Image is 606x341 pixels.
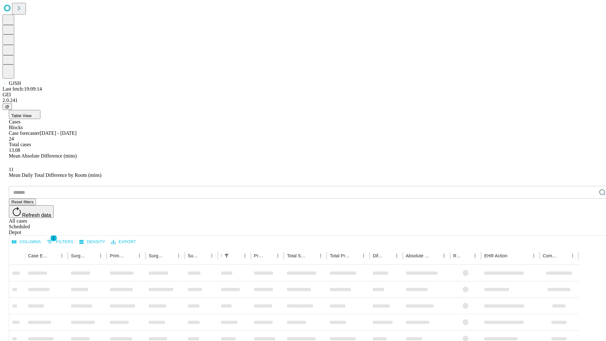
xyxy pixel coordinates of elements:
button: Reset filters [9,199,36,205]
button: Menu [568,251,577,260]
button: Sort [383,251,392,260]
span: 1 [50,235,57,241]
button: Menu [207,251,216,260]
button: Sort [431,251,440,260]
button: Table View [9,110,40,119]
button: Menu [471,251,479,260]
button: Menu [174,251,183,260]
span: Last fetch: 19:09:14 [3,86,42,92]
div: Surgery Name [149,253,164,258]
button: Sort [508,251,517,260]
div: Resolved in EHR [453,253,461,258]
div: Predicted In Room Duration [254,253,264,258]
button: Sort [559,251,568,260]
button: Show filters [222,251,231,260]
button: Sort [350,251,359,260]
button: Menu [440,251,449,260]
span: @ [5,104,9,109]
span: Mean Absolute Difference (mins) [9,153,77,159]
button: Sort [232,251,241,260]
button: Sort [165,251,174,260]
button: Menu [273,251,282,260]
button: Show filters [45,237,75,247]
button: Menu [57,251,66,260]
div: Surgery Date [188,253,198,258]
span: GJSH [9,81,21,86]
span: Refresh data [22,212,51,218]
button: Sort [462,251,471,260]
div: 1 active filter [222,251,231,260]
span: Table View [11,113,32,118]
button: Menu [96,251,105,260]
div: Case Epic Id [28,253,48,258]
span: Case forecaster [9,130,40,136]
button: Density [78,237,107,247]
div: Comments [543,253,559,258]
div: Primary Service [110,253,126,258]
div: Absolute Difference [406,253,430,258]
button: Select columns [10,237,43,247]
button: Menu [241,251,249,260]
button: Refresh data [9,205,54,218]
span: Mean Daily Total Difference by Room (mins) [9,172,101,178]
span: Total cases [9,142,31,147]
button: Menu [135,251,144,260]
button: Menu [316,251,325,260]
button: Sort [49,251,57,260]
div: GEI [3,92,603,98]
span: 13.08 [9,147,20,153]
button: Sort [87,251,96,260]
button: @ [3,103,12,110]
div: EHR Action [484,253,507,258]
span: 11 [9,167,14,172]
div: Total Predicted Duration [330,253,350,258]
button: Menu [529,251,538,260]
span: [DATE] - [DATE] [40,130,76,136]
button: Sort [199,251,207,260]
button: Menu [359,251,368,260]
button: Export [110,237,138,247]
button: Sort [126,251,135,260]
div: Difference [373,253,383,258]
div: 2.0.241 [3,98,603,103]
span: Reset filters [11,200,33,204]
span: 24 [9,136,14,141]
button: Sort [264,251,273,260]
div: Total Scheduled Duration [287,253,307,258]
div: Surgeon Name [71,253,87,258]
button: Sort [307,251,316,260]
button: Menu [392,251,401,260]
